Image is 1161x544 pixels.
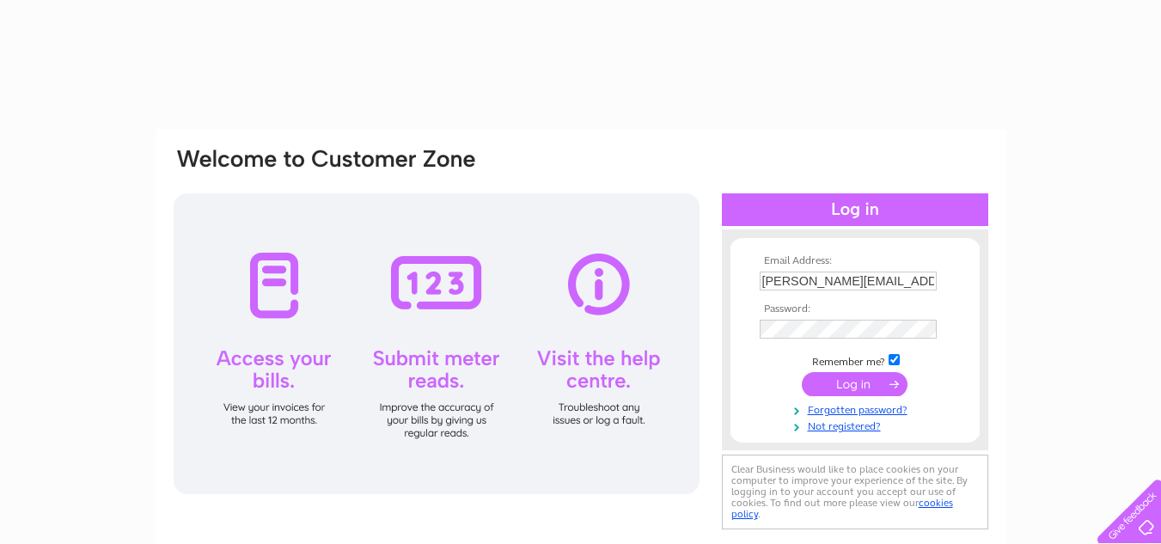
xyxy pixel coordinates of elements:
[755,303,955,315] th: Password:
[802,372,907,396] input: Submit
[760,417,955,433] a: Not registered?
[755,351,955,369] td: Remember me?
[722,455,988,529] div: Clear Business would like to place cookies on your computer to improve your experience of the sit...
[760,400,955,417] a: Forgotten password?
[731,497,953,520] a: cookies policy
[755,255,955,267] th: Email Address:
